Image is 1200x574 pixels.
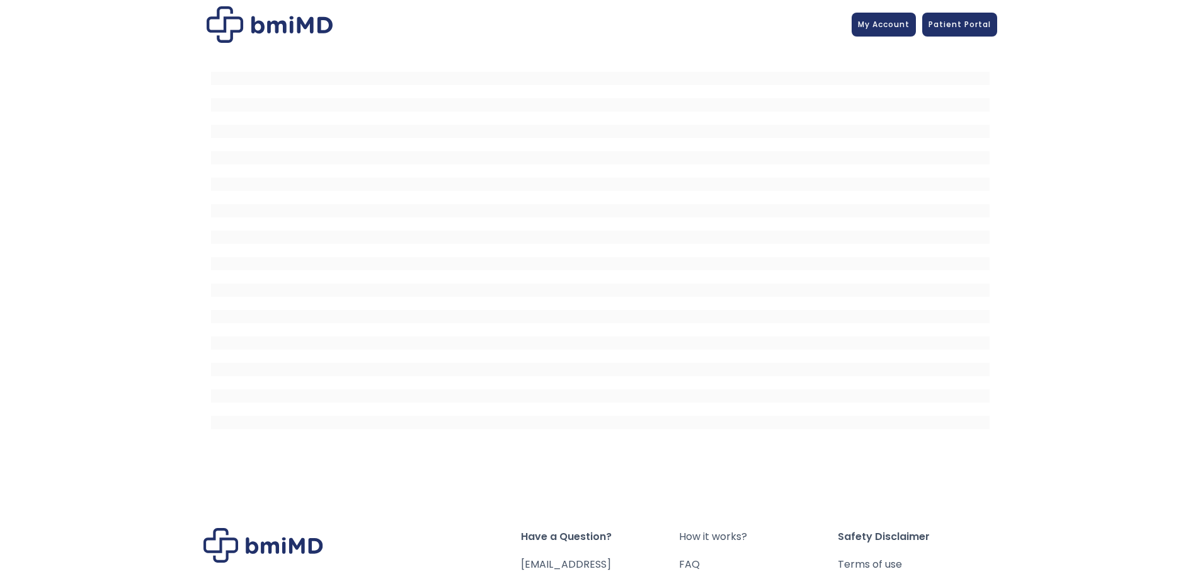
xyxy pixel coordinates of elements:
iframe: MDI Patient Messaging Portal [211,59,990,437]
a: FAQ [679,556,838,573]
a: How it works? [679,528,838,546]
img: Brand Logo [203,528,323,563]
span: My Account [858,19,910,30]
a: My Account [852,13,916,37]
span: Safety Disclaimer [838,528,997,546]
span: Patient Portal [929,19,991,30]
img: Patient Messaging Portal [207,6,333,43]
span: Have a Question? [521,528,680,546]
a: Patient Portal [922,13,997,37]
a: Terms of use [838,556,997,573]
